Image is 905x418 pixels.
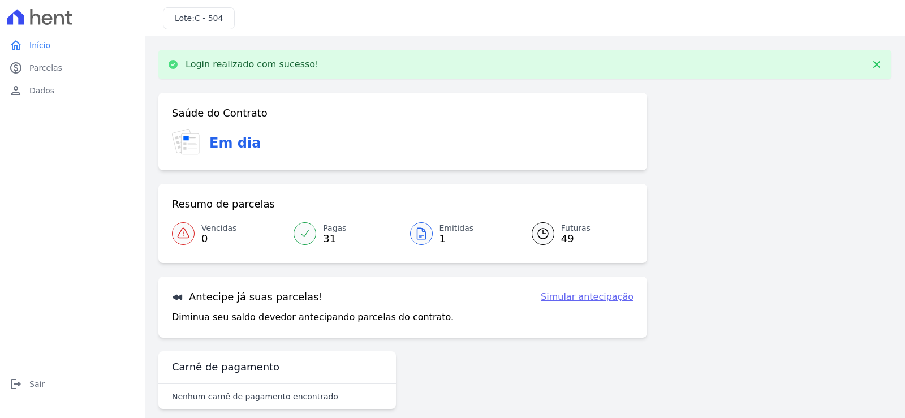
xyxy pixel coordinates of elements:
h3: Saúde do Contrato [172,106,268,120]
span: Pagas [323,222,346,234]
a: Futuras 49 [518,218,633,249]
h3: Resumo de parcelas [172,197,275,211]
span: Dados [29,85,54,96]
span: C - 504 [195,14,223,23]
a: logoutSair [5,373,140,395]
i: paid [9,61,23,75]
i: logout [9,377,23,391]
span: 31 [323,234,346,243]
span: Sair [29,378,45,390]
a: Pagas 31 [287,218,402,249]
i: person [9,84,23,97]
span: Parcelas [29,62,62,74]
span: 0 [201,234,236,243]
a: Vencidas 0 [172,218,287,249]
p: Nenhum carnê de pagamento encontrado [172,391,338,402]
span: Emitidas [439,222,474,234]
a: paidParcelas [5,57,140,79]
span: Início [29,40,50,51]
span: 49 [561,234,591,243]
i: home [9,38,23,52]
a: Emitidas 1 [403,218,518,249]
a: Simular antecipação [541,290,633,304]
span: Vencidas [201,222,236,234]
a: homeInício [5,34,140,57]
h3: Lote: [175,12,223,24]
h3: Carnê de pagamento [172,360,279,374]
h3: Antecipe já suas parcelas! [172,290,323,304]
span: Futuras [561,222,591,234]
p: Login realizado com sucesso! [186,59,319,70]
p: Diminua seu saldo devedor antecipando parcelas do contrato. [172,311,454,324]
span: 1 [439,234,474,243]
a: personDados [5,79,140,102]
h3: Em dia [209,133,261,153]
